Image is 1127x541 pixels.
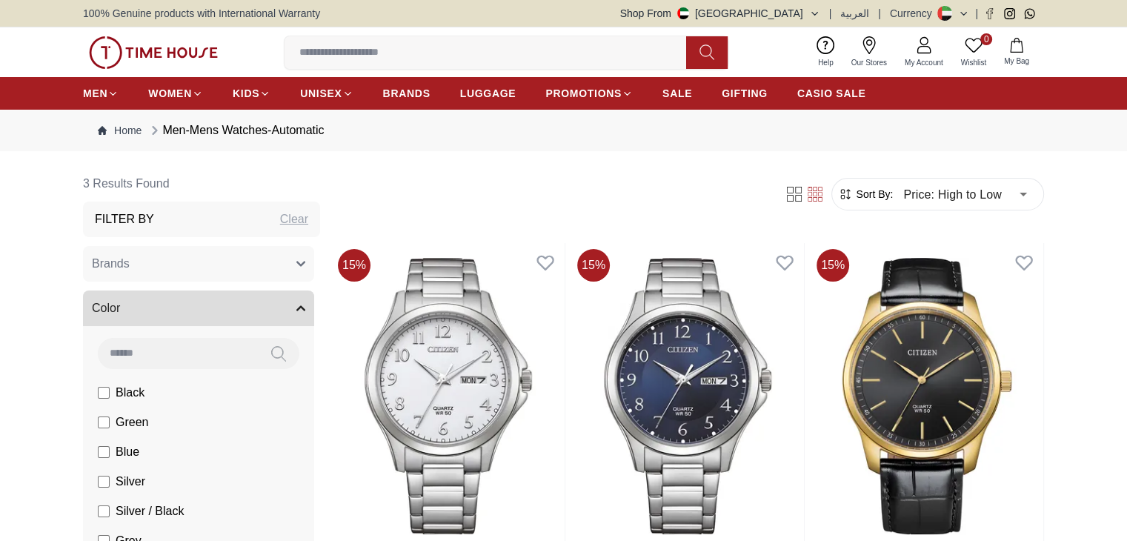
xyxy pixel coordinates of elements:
[722,86,768,101] span: GIFTING
[148,86,192,101] span: WOMEN
[116,384,144,402] span: Black
[838,187,893,202] button: Sort By:
[812,57,840,68] span: Help
[995,35,1038,70] button: My Bag
[980,33,992,45] span: 0
[98,123,142,138] a: Home
[797,86,866,101] span: CASIO SALE
[233,86,259,101] span: KIDS
[92,299,120,317] span: Color
[1024,8,1035,19] a: Whatsapp
[338,249,370,282] span: 15 %
[83,110,1044,151] nav: Breadcrumb
[280,210,308,228] div: Clear
[545,80,633,107] a: PROMOTIONS
[899,57,949,68] span: My Account
[98,387,110,399] input: Black
[878,6,881,21] span: |
[83,86,107,101] span: MEN
[797,80,866,107] a: CASIO SALE
[98,476,110,488] input: Silver
[955,57,992,68] span: Wishlist
[984,8,995,19] a: Facebook
[116,473,145,491] span: Silver
[890,6,938,21] div: Currency
[116,443,139,461] span: Blue
[577,249,610,282] span: 15 %
[300,86,342,101] span: UNISEX
[545,86,622,101] span: PROMOTIONS
[148,80,203,107] a: WOMEN
[893,173,1037,215] div: Price: High to Low
[677,7,689,19] img: United Arab Emirates
[83,166,320,202] h6: 3 Results Found
[842,33,896,71] a: Our Stores
[845,57,893,68] span: Our Stores
[975,6,978,21] span: |
[300,80,353,107] a: UNISEX
[83,6,320,21] span: 100% Genuine products with International Warranty
[92,255,130,273] span: Brands
[460,86,516,101] span: LUGGAGE
[460,80,516,107] a: LUGGAGE
[722,80,768,107] a: GIFTING
[147,122,324,139] div: Men-Mens Watches-Automatic
[95,210,154,228] h3: Filter By
[829,6,832,21] span: |
[662,80,692,107] a: SALE
[98,416,110,428] input: Green
[116,414,148,431] span: Green
[383,86,430,101] span: BRANDS
[89,36,218,69] img: ...
[1004,8,1015,19] a: Instagram
[233,80,270,107] a: KIDS
[383,80,430,107] a: BRANDS
[952,33,995,71] a: 0Wishlist
[83,80,119,107] a: MEN
[83,291,314,326] button: Color
[83,246,314,282] button: Brands
[620,6,820,21] button: Shop From[GEOGRAPHIC_DATA]
[817,249,849,282] span: 15 %
[98,446,110,458] input: Blue
[662,86,692,101] span: SALE
[853,187,893,202] span: Sort By:
[98,505,110,517] input: Silver / Black
[809,33,842,71] a: Help
[998,56,1035,67] span: My Bag
[116,502,184,520] span: Silver / Black
[840,6,869,21] button: العربية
